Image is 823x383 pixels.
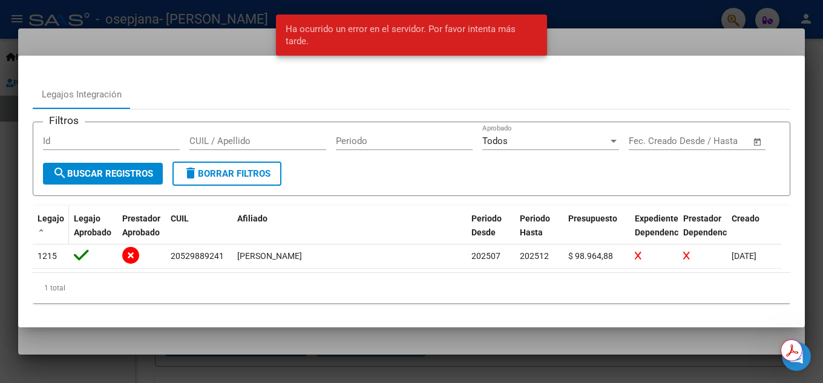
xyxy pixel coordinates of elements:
span: 202512 [520,251,549,261]
span: 202507 [471,251,500,261]
div: 20529889241 [171,249,224,263]
div: 1215 [38,249,57,263]
button: Open calendar [751,135,765,149]
mat-icon: delete [183,166,198,180]
span: Buscar Registros [53,168,153,179]
div: Legajos Integración [42,88,122,102]
datatable-header-cell: Afiliado [232,206,467,259]
button: Borrar Filtros [172,162,281,186]
datatable-header-cell: Presupuesto [563,206,630,259]
span: Ha ocurrido un error en el servidor. Por favor intenta más tarde. [286,23,538,47]
span: Periodo Hasta [520,214,550,237]
span: Presupuesto [568,214,617,223]
span: [DATE] [732,251,756,261]
datatable-header-cell: Periodo Desde [467,206,515,259]
datatable-header-cell: Periodo Hasta [515,206,563,259]
span: Periodo Desde [471,214,502,237]
h3: Filtros [43,113,85,128]
div: 1 total [33,273,790,303]
mat-icon: search [53,166,67,180]
span: Expediente Dependencia [635,214,686,237]
span: Borrar Filtros [183,168,271,179]
span: Creado [732,214,759,223]
datatable-header-cell: Prestador Dependencia [678,206,727,259]
span: [PERSON_NAME] [237,251,302,261]
button: Buscar Registros [43,163,163,185]
span: Legajo Aprobado [74,214,111,237]
datatable-header-cell: Legajo [33,206,69,259]
span: Afiliado [237,214,267,223]
span: Prestador Dependencia [683,214,734,237]
datatable-header-cell: CUIL [166,206,232,259]
span: $ 98.964,88 [568,251,613,261]
input: Fecha fin [689,136,747,146]
span: Legajo [38,214,64,223]
datatable-header-cell: Expediente Dependencia [630,206,678,259]
span: Todos [482,136,508,146]
input: Fecha inicio [629,136,678,146]
datatable-header-cell: Creado [727,206,781,259]
datatable-header-cell: Legajo Aprobado [69,206,117,259]
span: Prestador Aprobado [122,214,160,237]
span: CUIL [171,214,189,223]
datatable-header-cell: Prestador Aprobado [117,206,166,259]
